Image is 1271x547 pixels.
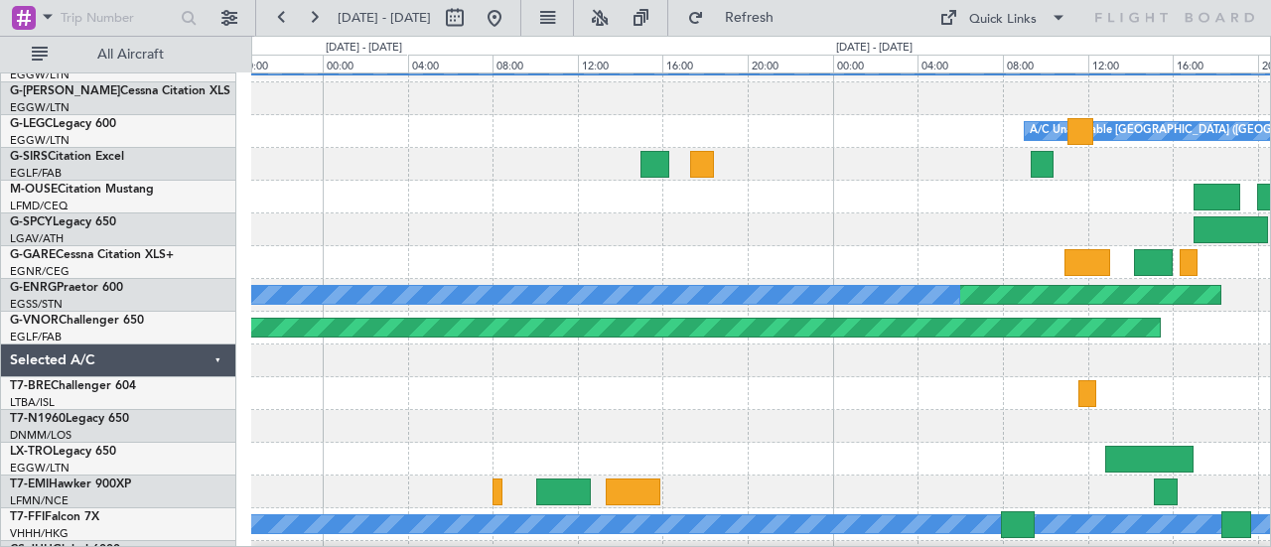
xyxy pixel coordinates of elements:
[10,380,136,392] a: T7-BREChallenger 604
[10,264,70,279] a: EGNR/CEG
[22,39,215,70] button: All Aircraft
[10,151,48,163] span: G-SIRS
[10,100,70,115] a: EGGW/LTN
[10,133,70,148] a: EGGW/LTN
[10,184,58,196] span: M-OUSE
[10,184,154,196] a: M-OUSECitation Mustang
[662,55,748,72] div: 16:00
[678,2,797,34] button: Refresh
[338,9,431,27] span: [DATE] - [DATE]
[578,55,663,72] div: 12:00
[10,479,49,490] span: T7-EMI
[61,3,175,33] input: Trip Number
[10,249,56,261] span: G-GARE
[10,216,116,228] a: G-SPCYLegacy 650
[10,395,55,410] a: LTBA/ISL
[10,282,57,294] span: G-ENRG
[10,446,53,458] span: LX-TRO
[10,315,59,327] span: G-VNOR
[323,55,408,72] div: 00:00
[10,297,63,312] a: EGSS/STN
[10,428,71,443] a: DNMM/LOS
[10,330,62,344] a: EGLF/FAB
[10,118,53,130] span: G-LEGC
[10,85,230,97] a: G-[PERSON_NAME]Cessna Citation XLS
[10,461,70,476] a: EGGW/LTN
[918,55,1003,72] div: 04:00
[10,231,64,246] a: LGAV/ATH
[833,55,918,72] div: 00:00
[326,40,402,57] div: [DATE] - [DATE]
[10,526,69,541] a: VHHH/HKG
[10,216,53,228] span: G-SPCY
[10,151,124,163] a: G-SIRSCitation Excel
[10,282,123,294] a: G-ENRGPraetor 600
[10,166,62,181] a: EGLF/FAB
[408,55,494,72] div: 04:00
[10,85,120,97] span: G-[PERSON_NAME]
[237,55,323,72] div: 20:00
[836,40,913,57] div: [DATE] - [DATE]
[10,315,144,327] a: G-VNORChallenger 650
[929,2,1076,34] button: Quick Links
[10,413,129,425] a: T7-N1960Legacy 650
[10,68,70,82] a: EGGW/LTN
[1173,55,1258,72] div: 16:00
[10,511,45,523] span: T7-FFI
[10,118,116,130] a: G-LEGCLegacy 600
[748,55,833,72] div: 20:00
[10,511,99,523] a: T7-FFIFalcon 7X
[10,380,51,392] span: T7-BRE
[969,10,1037,30] div: Quick Links
[10,446,116,458] a: LX-TROLegacy 650
[10,413,66,425] span: T7-N1960
[493,55,578,72] div: 08:00
[10,493,69,508] a: LFMN/NCE
[1088,55,1174,72] div: 12:00
[10,249,174,261] a: G-GARECessna Citation XLS+
[10,199,68,213] a: LFMD/CEQ
[52,48,210,62] span: All Aircraft
[10,479,131,490] a: T7-EMIHawker 900XP
[1003,55,1088,72] div: 08:00
[708,11,791,25] span: Refresh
